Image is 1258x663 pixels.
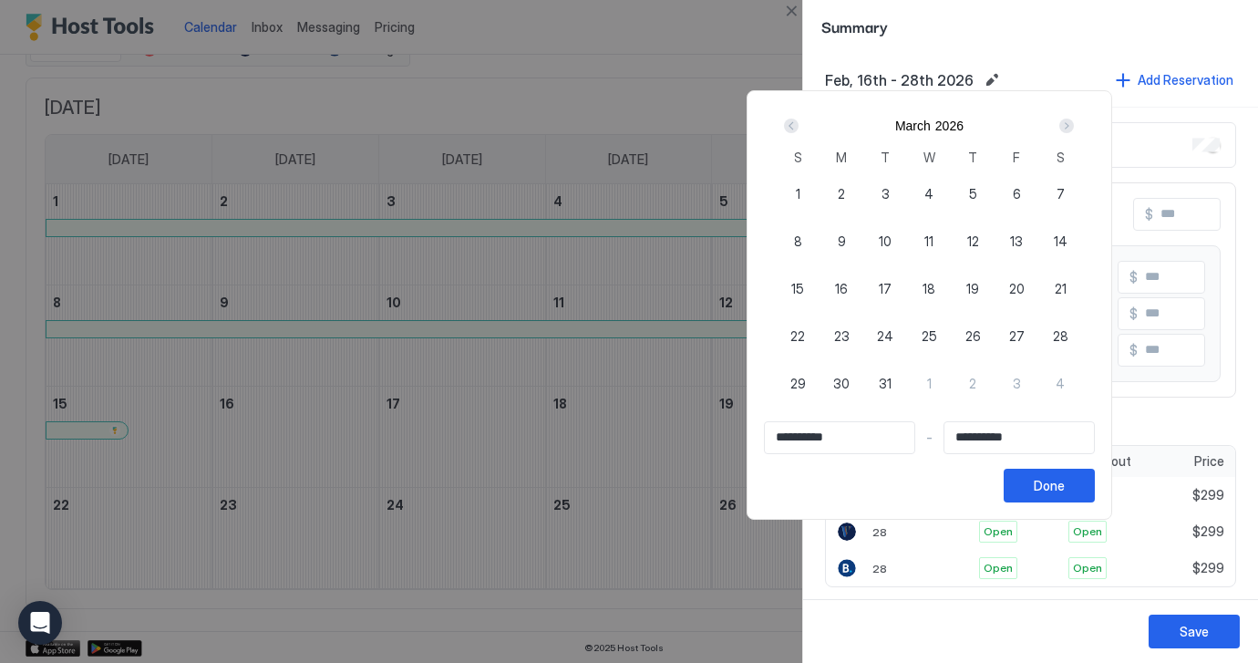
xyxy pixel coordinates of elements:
button: 23 [820,314,863,357]
span: 27 [1009,326,1025,346]
span: 3 [1013,374,1021,393]
button: 29 [776,361,820,405]
button: 5 [951,171,995,215]
button: Done [1004,469,1095,502]
button: 26 [951,314,995,357]
span: 13 [1010,232,1023,251]
button: 8 [776,219,820,263]
button: 13 [995,219,1038,263]
span: 26 [965,326,981,346]
span: 18 [923,279,935,298]
span: 24 [877,326,893,346]
button: 7 [1038,171,1082,215]
span: 12 [967,232,979,251]
button: Prev [780,115,805,137]
div: Open Intercom Messenger [18,601,62,645]
span: 4 [924,184,933,203]
span: 28 [1053,326,1068,346]
button: 22 [776,314,820,357]
span: 9 [838,232,846,251]
span: - [926,430,933,446]
span: 8 [794,232,802,251]
span: 15 [791,279,804,298]
button: 15 [776,266,820,310]
button: 3 [995,361,1038,405]
span: F [1013,148,1020,167]
button: 27 [995,314,1038,357]
button: 31 [863,361,907,405]
span: 4 [1056,374,1065,393]
input: Input Field [944,422,1094,453]
span: 2 [838,184,845,203]
button: 4 [1038,361,1082,405]
button: 2 [951,361,995,405]
span: 3 [882,184,890,203]
button: Next [1053,115,1078,137]
span: 10 [879,232,892,251]
button: 9 [820,219,863,263]
button: 18 [907,266,951,310]
span: 20 [1009,279,1025,298]
button: 2026 [935,119,964,133]
span: 19 [966,279,979,298]
span: 17 [879,279,892,298]
span: W [923,148,935,167]
span: T [881,148,890,167]
span: 1 [927,374,932,393]
span: 21 [1055,279,1067,298]
button: 10 [863,219,907,263]
input: Input Field [765,422,914,453]
button: 16 [820,266,863,310]
span: T [968,148,977,167]
span: 22 [790,326,805,346]
span: 25 [922,326,937,346]
span: 30 [833,374,850,393]
span: 14 [1054,232,1067,251]
span: 11 [924,232,933,251]
button: March [895,119,931,133]
span: M [836,148,847,167]
button: 20 [995,266,1038,310]
span: S [794,148,802,167]
button: 24 [863,314,907,357]
span: S [1057,148,1065,167]
span: 23 [834,326,850,346]
button: 21 [1038,266,1082,310]
button: 28 [1038,314,1082,357]
button: 2 [820,171,863,215]
span: 1 [796,184,800,203]
button: 1 [776,171,820,215]
span: 7 [1057,184,1065,203]
button: 3 [863,171,907,215]
button: 11 [907,219,951,263]
span: 2 [969,374,976,393]
span: 29 [790,374,806,393]
span: 31 [879,374,892,393]
span: 5 [969,184,977,203]
button: 17 [863,266,907,310]
div: Done [1034,476,1065,495]
span: 16 [835,279,848,298]
button: 19 [951,266,995,310]
button: 14 [1038,219,1082,263]
button: 6 [995,171,1038,215]
button: 12 [951,219,995,263]
span: 6 [1013,184,1021,203]
button: 25 [907,314,951,357]
button: 4 [907,171,951,215]
button: 30 [820,361,863,405]
button: 1 [907,361,951,405]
